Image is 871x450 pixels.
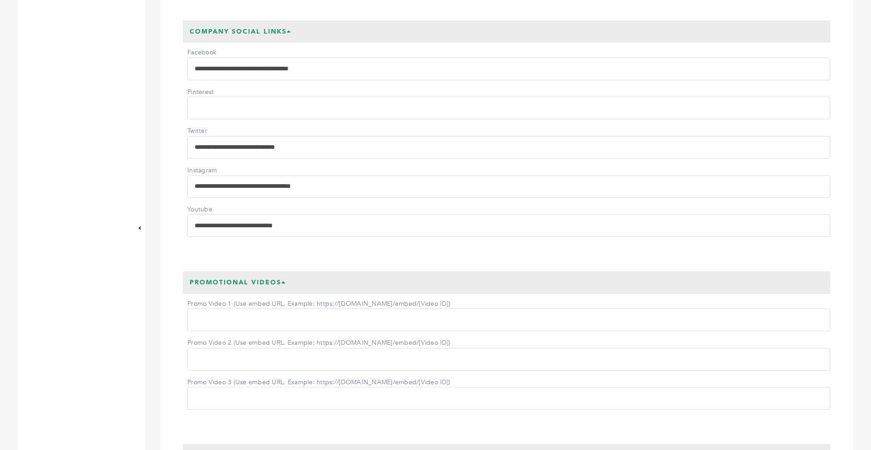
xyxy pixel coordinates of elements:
[187,48,251,57] label: Facebook
[183,20,298,43] h3: Company Social Links
[187,205,251,214] label: Youtube
[187,166,251,175] label: Instagram
[187,338,450,347] label: Promo Video 2 (Use embed URL. Example: https://[DOMAIN_NAME]/embed/[Video ID])
[187,378,450,387] label: Promo Video 3 (Use embed URL. Example: https://[DOMAIN_NAME]/embed/[Video ID])
[187,127,251,136] label: Twitter
[187,88,251,97] label: Pinterest
[183,271,293,294] h3: Promotional Videos
[187,299,450,308] label: Promo Video 1 (Use embed URL. Example: https://[DOMAIN_NAME]/embed/[Video ID])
